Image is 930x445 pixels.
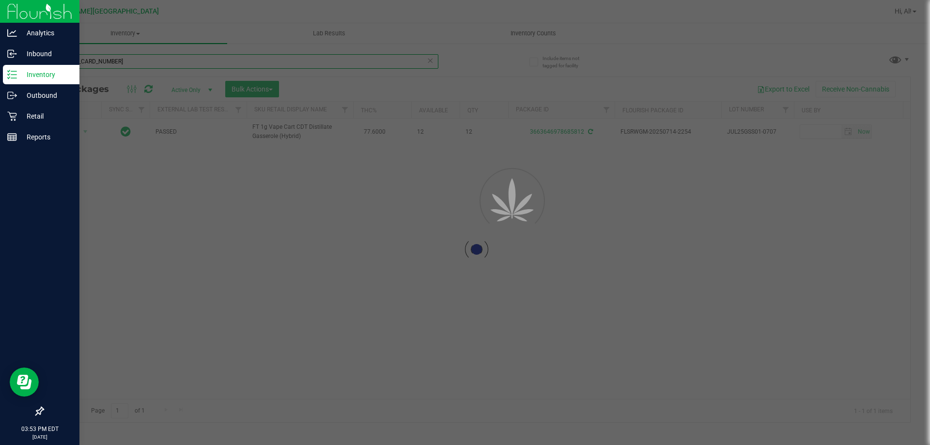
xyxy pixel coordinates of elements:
p: Reports [17,131,75,143]
p: [DATE] [4,433,75,441]
inline-svg: Inbound [7,49,17,59]
inline-svg: Inventory [7,70,17,79]
p: Inbound [17,48,75,60]
inline-svg: Reports [7,132,17,142]
p: Retail [17,110,75,122]
inline-svg: Retail [7,111,17,121]
inline-svg: Outbound [7,91,17,100]
p: 03:53 PM EDT [4,425,75,433]
inline-svg: Analytics [7,28,17,38]
p: Analytics [17,27,75,39]
p: Inventory [17,69,75,80]
p: Outbound [17,90,75,101]
iframe: Resource center [10,368,39,397]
